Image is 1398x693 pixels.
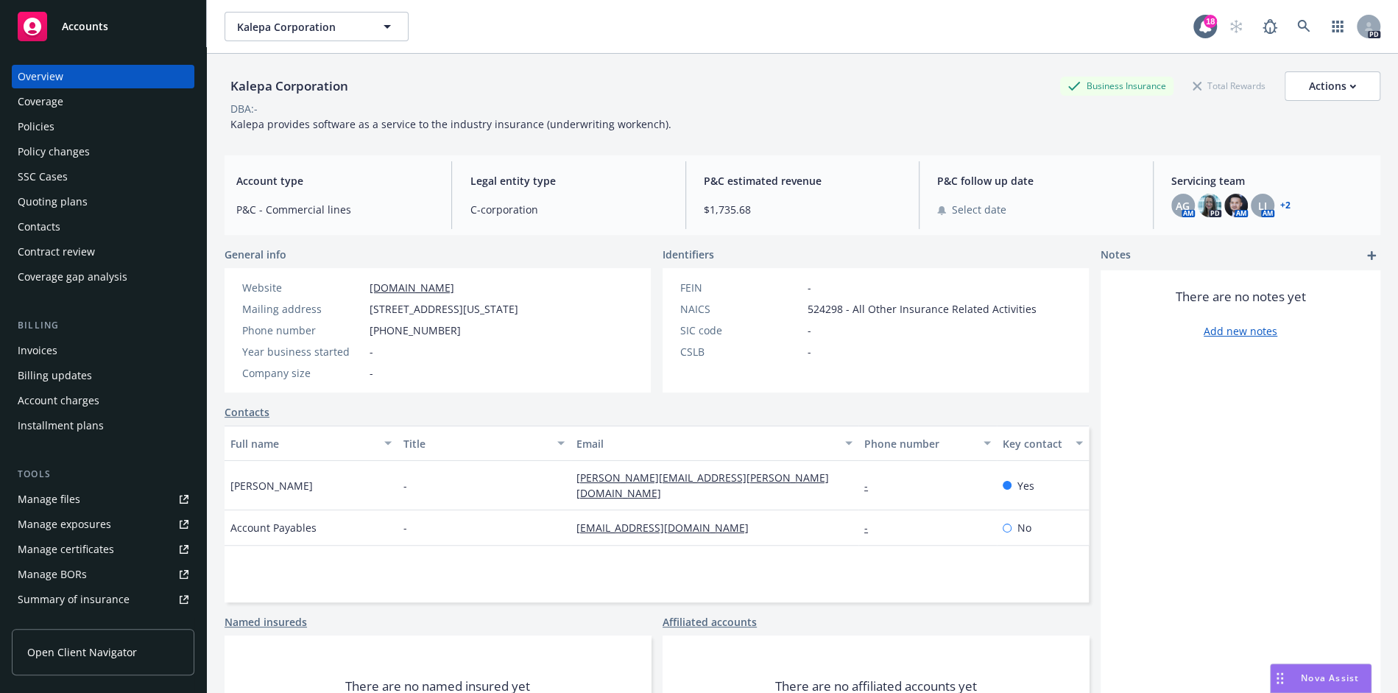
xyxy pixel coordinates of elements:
a: Installment plans [12,414,194,437]
span: $1,735.68 [704,202,901,217]
div: Invoices [18,339,57,362]
button: Actions [1285,71,1380,101]
span: No [1017,520,1031,535]
div: Key contact [1003,436,1067,451]
div: FEIN [680,280,802,295]
a: Add new notes [1204,323,1277,339]
span: - [403,520,407,535]
div: DBA: - [230,101,258,116]
a: [DOMAIN_NAME] [370,281,454,295]
a: Billing updates [12,364,194,387]
a: Affiliated accounts [663,614,757,630]
a: SSC Cases [12,165,194,189]
span: Notes [1101,247,1131,264]
div: Website [242,280,364,295]
button: Nova Assist [1270,664,1371,693]
a: Summary of insurance [12,588,194,611]
a: Search [1289,12,1318,41]
span: Kalepa Corporation [237,19,364,35]
div: Quoting plans [18,190,88,214]
div: Billing updates [18,364,92,387]
span: P&C estimated revenue [704,173,901,189]
div: Contract review [18,240,95,264]
a: [EMAIL_ADDRESS][DOMAIN_NAME] [576,521,760,535]
span: [PHONE_NUMBER] [370,323,461,338]
span: Nova Assist [1301,672,1359,684]
a: Contract review [12,240,194,264]
div: CSLB [680,344,802,359]
a: Coverage [12,90,194,113]
span: Accounts [62,21,108,32]
div: Account charges [18,389,99,412]
a: Invoices [12,339,194,362]
div: Phone number [242,323,364,338]
span: Account type [236,173,434,189]
div: Policies [18,115,54,138]
span: Yes [1017,478,1034,493]
div: Business Insurance [1060,77,1173,95]
span: [PERSON_NAME] [230,478,313,493]
span: - [370,365,373,381]
div: Company size [242,365,364,381]
div: Coverage gap analysis [18,265,127,289]
span: There are no notes yet [1176,288,1306,306]
span: [STREET_ADDRESS][US_STATE] [370,301,518,317]
a: Coverage gap analysis [12,265,194,289]
button: Kalepa Corporation [225,12,409,41]
div: Total Rewards [1185,77,1273,95]
a: Manage certificates [12,538,194,561]
a: Report a Bug [1255,12,1285,41]
a: Overview [12,65,194,88]
div: Policy changes [18,140,90,163]
div: Manage certificates [18,538,114,561]
button: Full name [225,426,398,461]
div: Actions [1309,72,1356,100]
a: Manage BORs [12,563,194,586]
div: Manage BORs [18,563,87,586]
span: - [403,478,407,493]
span: General info [225,247,286,262]
a: Contacts [225,404,269,420]
span: Identifiers [663,247,714,262]
span: LI [1258,198,1267,214]
div: SIC code [680,323,802,338]
a: Manage exposures [12,513,194,536]
div: Contacts [18,215,60,239]
div: Coverage [18,90,63,113]
div: Title [403,436,548,451]
img: photo [1224,194,1248,217]
a: +2 [1280,201,1291,210]
a: Account charges [12,389,194,412]
span: Account Payables [230,520,317,535]
button: Email [571,426,858,461]
a: Accounts [12,6,194,47]
div: Full name [230,436,375,451]
span: Servicing team [1171,173,1369,189]
div: Manage files [18,488,80,511]
button: Key contact [997,426,1089,461]
button: Phone number [858,426,997,461]
a: Policy changes [12,140,194,163]
a: Quoting plans [12,190,194,214]
a: Switch app [1323,12,1352,41]
button: Title [398,426,571,461]
span: Open Client Navigator [27,644,137,660]
span: Kalepa provides software as a service to the industry insurance (underwriting workench). [230,117,671,131]
span: - [808,280,811,295]
div: Installment plans [18,414,104,437]
div: NAICS [680,301,802,317]
div: Drag to move [1271,664,1289,692]
a: - [864,479,880,493]
div: Year business started [242,344,364,359]
div: Billing [12,318,194,333]
a: Manage files [12,488,194,511]
span: P&C - Commercial lines [236,202,434,217]
a: [PERSON_NAME][EMAIL_ADDRESS][PERSON_NAME][DOMAIN_NAME] [576,471,829,500]
a: Contacts [12,215,194,239]
div: Phone number [864,436,975,451]
img: photo [1198,194,1221,217]
div: Summary of insurance [18,588,130,611]
div: Tools [12,467,194,482]
div: Email [576,436,836,451]
a: Policies [12,115,194,138]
